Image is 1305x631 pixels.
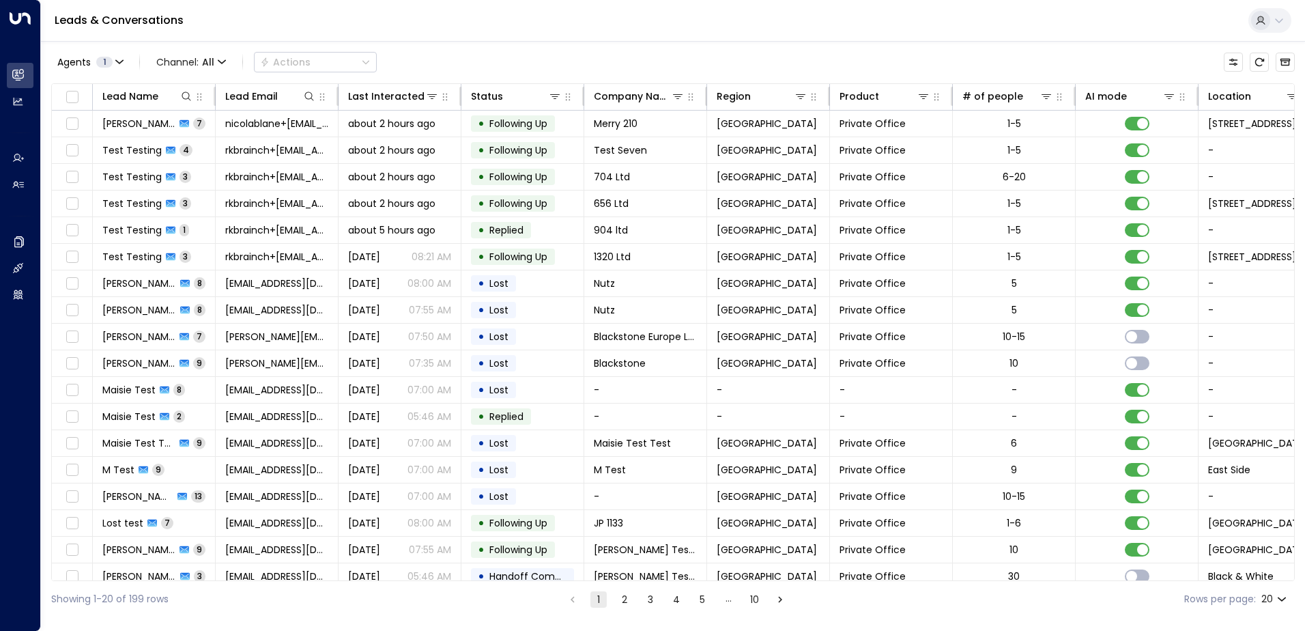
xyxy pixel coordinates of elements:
[707,377,830,403] td: -
[594,570,697,583] span: George Test 1
[616,591,633,608] button: Go to page 2
[840,436,906,450] span: Private Office
[717,143,817,157] span: London
[717,490,817,503] span: London
[407,570,451,583] p: 05:46 AM
[717,223,817,237] span: London
[348,356,380,370] span: Sep 23, 2025
[254,52,377,72] div: Button group with a nested menu
[717,88,751,104] div: Region
[225,88,316,104] div: Lead Email
[96,57,113,68] span: 1
[102,356,175,370] span: Adam Shah
[51,592,169,606] div: Showing 1-20 of 199 rows
[348,88,425,104] div: Last Interacted
[63,169,81,186] span: Toggle select row
[348,250,380,264] span: Yesterday
[489,330,508,343] span: Lost
[1208,570,1274,583] span: Black & White
[102,277,176,290] span: Jason Blank
[478,405,485,428] div: •
[1007,516,1021,530] div: 1-6
[594,277,615,290] span: Nutz
[489,543,547,557] span: Following Up
[63,568,81,585] span: Toggle select row
[63,89,81,106] span: Toggle select all
[348,143,435,157] span: about 2 hours ago
[840,356,906,370] span: Private Office
[478,139,485,162] div: •
[225,516,328,530] span: samsalesai5@gmail.com
[584,377,707,403] td: -
[478,378,485,402] div: •
[225,383,328,397] span: maisie.king@foraspace.com
[471,88,562,104] div: Status
[348,88,439,104] div: Last Interacted
[478,485,485,508] div: •
[409,303,451,317] p: 07:55 AM
[407,516,451,530] p: 08:00 AM
[102,330,175,343] span: Laurent Machenaud
[63,488,81,505] span: Toggle select row
[102,570,176,583] span: George J Test 1
[63,462,81,479] span: Toggle select row
[1012,410,1017,423] div: -
[407,277,451,290] p: 08:00 AM
[594,117,637,130] span: Merry 210
[194,277,205,289] span: 8
[1184,592,1256,606] label: Rows per page:
[668,591,685,608] button: Go to page 4
[746,591,762,608] button: Go to page 10
[717,303,817,317] span: London
[193,544,205,555] span: 9
[1208,88,1299,104] div: Location
[193,117,205,129] span: 7
[840,490,906,503] span: Private Office
[225,117,328,130] span: nicolablane+210@hotmail.com
[840,277,906,290] span: Private Office
[63,435,81,452] span: Toggle select row
[180,197,191,209] span: 3
[594,170,630,184] span: 704 Ltd
[707,404,830,430] td: -
[594,250,631,264] span: 1320 Ltd
[1003,330,1025,343] div: 10-15
[63,115,81,132] span: Toggle select row
[225,330,328,343] span: laurent.machenaud@blackstone.com
[225,277,328,290] span: aoiblank@icloud.com
[225,463,328,477] span: maisie.king4@gmail.com
[594,197,629,210] span: 656 Ltd
[489,516,547,530] span: Following Up
[225,356,328,370] span: adam.shah@blackstone.com
[260,56,311,68] div: Actions
[348,303,380,317] span: Sep 23, 2025
[173,384,185,395] span: 8
[180,171,191,182] span: 3
[489,223,524,237] span: Replied
[408,330,451,343] p: 07:50 AM
[489,356,508,370] span: Lost
[348,516,380,530] span: Sep 22, 2025
[63,302,81,319] span: Toggle select row
[225,197,328,210] span: rkbrainch+658@live.co.uk
[717,463,817,477] span: London
[348,543,380,557] span: Sep 22, 2025
[407,463,451,477] p: 07:00 AM
[594,223,628,237] span: 904 ltd
[1003,490,1025,503] div: 10-15
[1007,250,1021,264] div: 1-5
[191,490,205,502] span: 13
[1012,303,1017,317] div: 5
[594,330,697,343] span: Blackstone Europe LLP
[594,436,671,450] span: Maisie Test Test
[348,383,380,397] span: Sep 23, 2025
[590,591,607,608] button: page 1
[840,570,906,583] span: Private Office
[225,170,328,184] span: rkbrainch+704@live.co.uk
[489,410,524,423] span: Replied
[193,437,205,449] span: 9
[584,483,707,509] td: -
[717,277,817,290] span: London
[489,490,508,503] span: Lost
[840,88,879,104] div: Product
